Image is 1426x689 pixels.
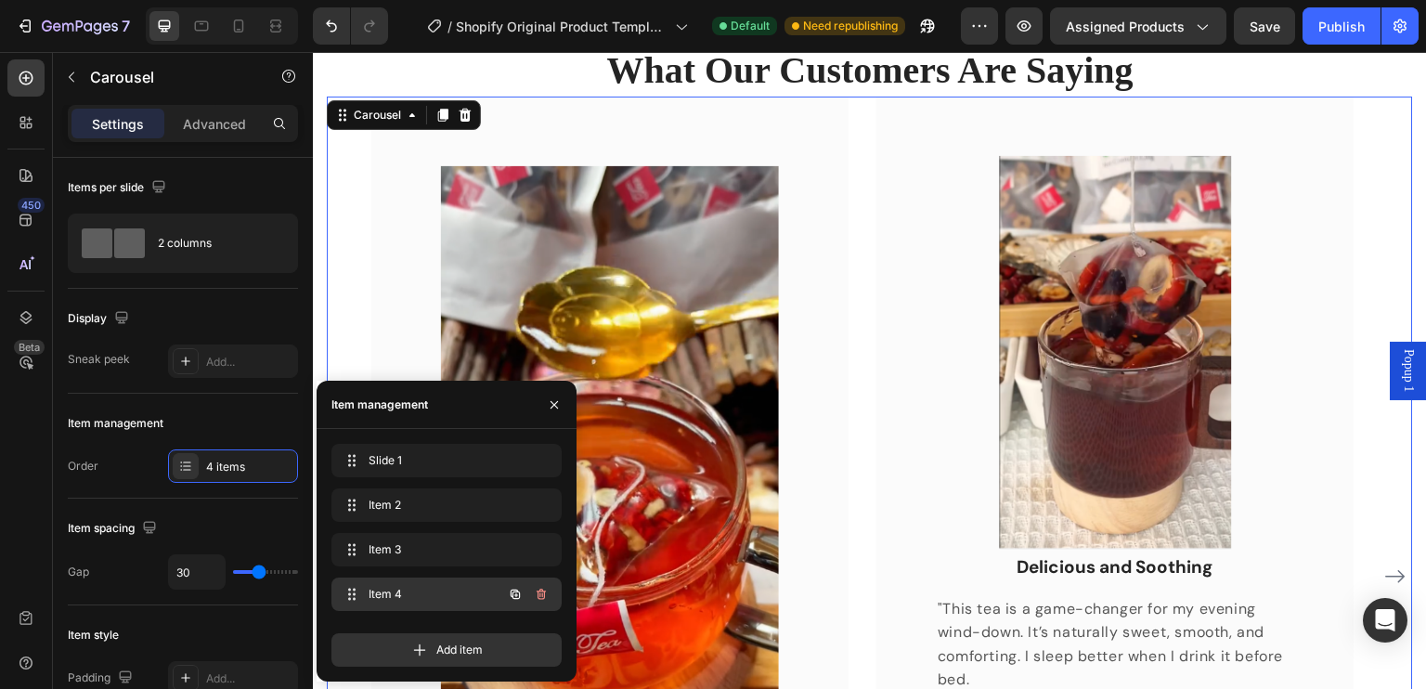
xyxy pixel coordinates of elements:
[68,627,119,643] div: Item style
[18,198,45,213] div: 450
[1068,510,1097,539] button: Carousel Next Arrow
[68,458,98,474] div: Order
[158,222,271,265] div: 2 columns
[122,15,130,37] p: 7
[369,541,517,558] span: Item 3
[456,17,668,36] span: Shopify Original Product Template
[14,340,45,355] div: Beta
[68,516,161,541] div: Item spacing
[369,497,517,513] span: Item 2
[68,306,133,331] div: Display
[1066,17,1185,36] span: Assigned Products
[206,459,293,475] div: 4 items
[1363,598,1407,643] div: Open Intercom Messenger
[1303,7,1381,45] button: Publish
[1318,17,1365,36] div: Publish
[206,354,293,370] div: Add...
[68,415,163,432] div: Item management
[1086,297,1105,340] span: Popup 1
[90,66,248,88] p: Carousel
[687,104,919,498] img: gempages_579268099174302305-414facf9-799a-49e1-a892-67e3ebe31439.png
[369,586,473,603] span: Item 4
[447,17,452,36] span: /
[436,642,483,658] span: Add item
[92,114,144,134] p: Settings
[369,452,517,469] span: Slide 1
[183,114,246,134] p: Advanced
[625,546,979,641] p: "This tea is a game-changer for my evening wind-down. It’s naturally sweet, smooth, and comfortin...
[7,7,138,45] button: 7
[1234,7,1295,45] button: Save
[1250,19,1280,34] span: Save
[68,351,130,368] div: Sneak peek
[206,670,293,687] div: Add...
[169,555,225,589] input: Auto
[313,7,388,45] div: Undo/Redo
[68,564,89,580] div: Gap
[68,175,170,201] div: Items per slide
[731,18,770,34] span: Default
[331,396,428,413] div: Item management
[37,55,92,71] div: Carousel
[625,504,979,527] p: Delicious and Soothing
[1050,7,1226,45] button: Assigned Products
[313,52,1426,689] iframe: Design area
[803,18,898,34] span: Need republishing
